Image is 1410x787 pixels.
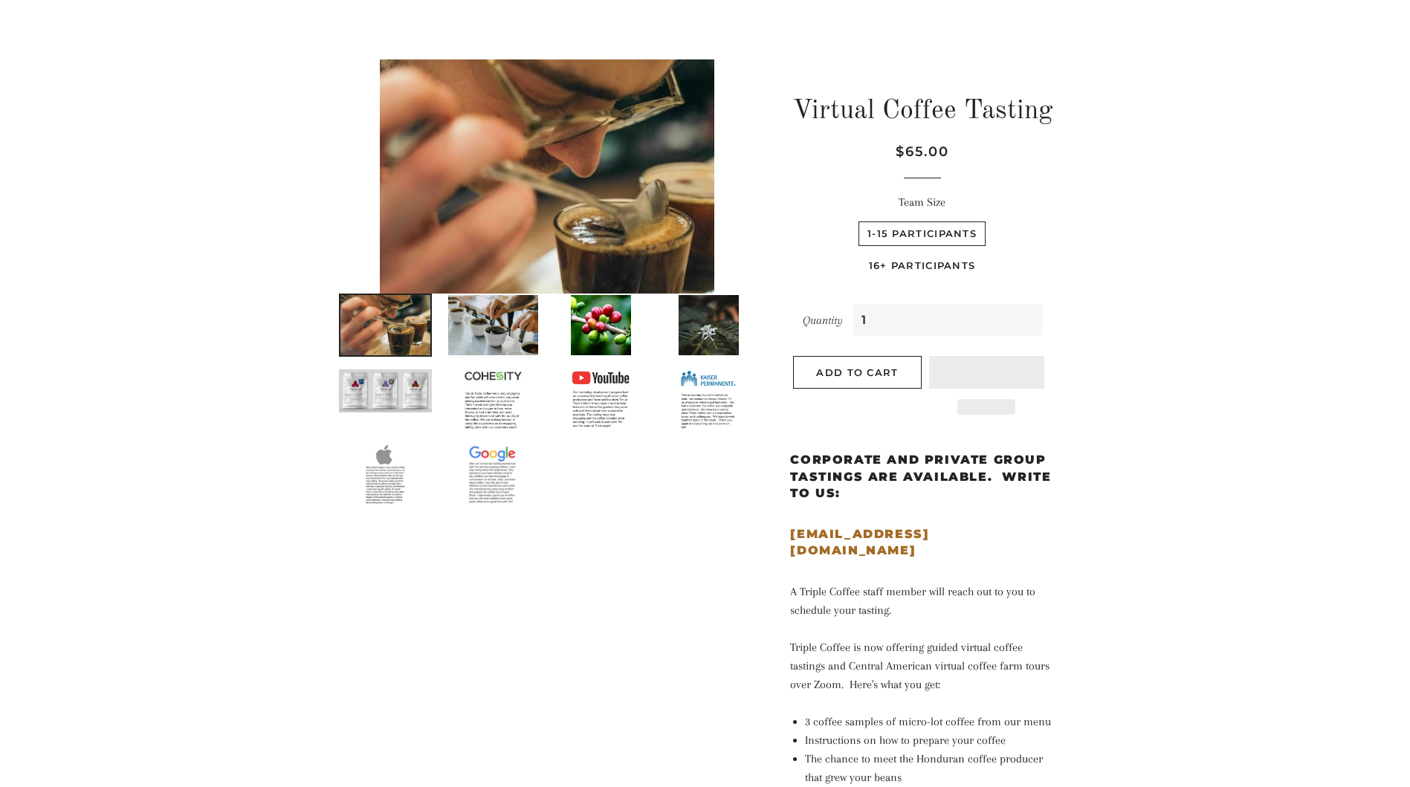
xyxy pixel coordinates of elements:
strong: Corporate and private group tastings are available. Write to us: [790,453,1051,500]
img: Virtual Coffee Tasting-Roasted Coffee-Triple Coffee Co. [679,368,738,431]
img: Virtual Coffee Tasting-Roasted Coffee-Triple Coffee Co. [363,442,408,505]
img: Virtual Coffee Tasting-Roasted Coffee-Triple Coffee Co. [467,442,519,505]
img: Virtual Coffee Tasting-Roasted Coffee-Triple Coffee Co. [569,294,633,357]
img: Virtual Coffee Tasting-Roasted Coffee-Triple Coffee Co. [337,368,434,414]
img: Virtual Coffee Tasting-Roasted Coffee-Triple Coffee Co. [569,368,633,431]
li: The chance to meet the Honduran coffee producer that grew your beans [805,750,1054,787]
span: Add to Cart [816,366,898,378]
label: Quantity [803,311,843,330]
img: Virtual Coffee Tasting-Roasted Coffee-Triple Coffee Co. [677,294,740,357]
li: 3 coffee samples of micro-lot coffee from our menu [805,713,1054,731]
p: A Triple Coffee staff member will reach out to you to schedule your tasting. [790,583,1054,620]
p: Triple Coffee is now offering guided virtual coffee tastings and Central American virtual coffee ... [790,638,1054,694]
label: 16+ Participants [860,253,985,278]
img: Virtual Coffee Tasting [339,294,433,357]
img: Virtual Coffee Tasting [447,294,540,357]
label: Team Size [790,193,1054,212]
a: [EMAIL_ADDRESS][DOMAIN_NAME] [790,527,929,557]
label: 1-15 Participants [858,221,986,246]
img: Virtual Coffee Tasting-Roasted Coffee-Triple Coffee Co. [462,368,523,431]
img: Virtual Coffee Tasting [380,59,714,357]
li: Instructions on how to prepare your coffee [805,731,1054,750]
button: Add to Cart [793,356,921,389]
span: $65.00 [896,143,949,160]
